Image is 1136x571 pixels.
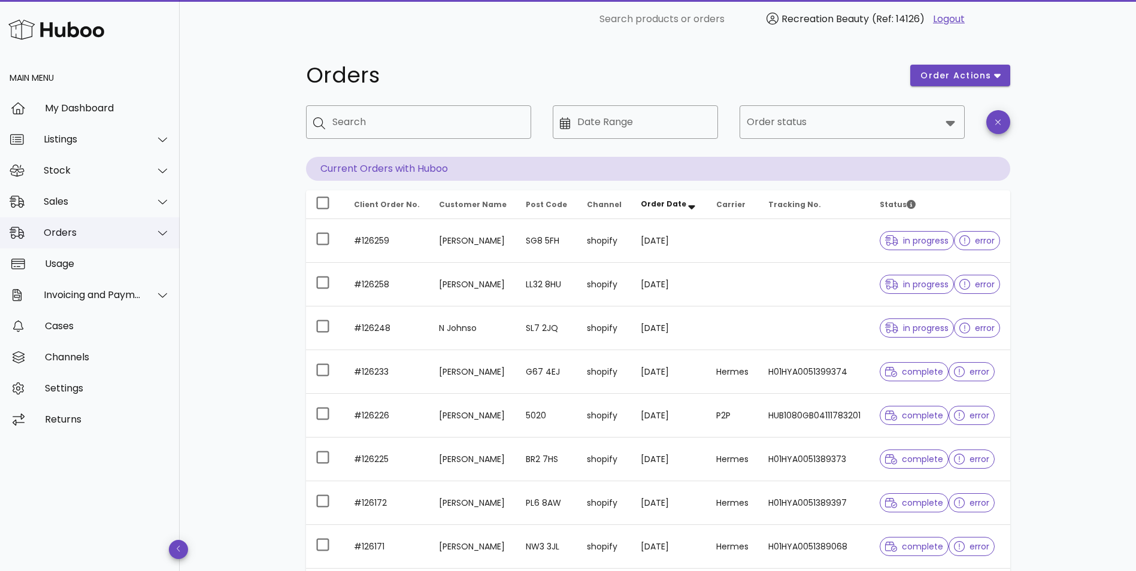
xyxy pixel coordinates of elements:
td: [PERSON_NAME] [429,394,516,438]
span: in progress [885,324,949,332]
span: error [954,367,989,376]
td: [DATE] [631,481,707,525]
td: Hermes [707,350,758,394]
span: Channel [587,199,622,209]
td: #126225 [344,438,429,481]
div: Usage [45,258,170,269]
div: Channels [45,351,170,363]
td: shopify [577,481,631,525]
th: Status [870,190,1010,219]
div: Invoicing and Payments [44,289,141,300]
div: Returns [45,414,170,425]
td: [PERSON_NAME] [429,438,516,481]
td: [DATE] [631,219,707,263]
td: #126172 [344,481,429,525]
td: H01HYA0051389068 [759,525,871,569]
td: NW3 3JL [516,525,577,569]
td: [DATE] [631,263,707,306]
td: BR2 7HS [516,438,577,481]
td: shopify [577,394,631,438]
td: [PERSON_NAME] [429,525,516,569]
th: Order Date: Sorted descending. Activate to remove sorting. [631,190,707,219]
td: SG8 5FH [516,219,577,263]
span: error [959,280,995,288]
a: Logout [933,12,965,26]
span: Recreation Beauty [781,12,869,26]
button: order actions [910,65,1010,86]
td: shopify [577,306,631,350]
td: [DATE] [631,438,707,481]
td: #126171 [344,525,429,569]
td: H01HYA0051399374 [759,350,871,394]
div: My Dashboard [45,102,170,114]
th: Carrier [707,190,758,219]
th: Customer Name [429,190,516,219]
td: LL32 8HU [516,263,577,306]
span: in progress [885,236,949,245]
td: [DATE] [631,306,707,350]
td: PL6 8AW [516,481,577,525]
div: Stock [44,165,141,176]
span: Status [880,199,916,209]
td: #126259 [344,219,429,263]
td: Hermes [707,525,758,569]
span: Customer Name [439,199,507,209]
img: Huboo Logo [8,17,104,42]
td: Hermes [707,481,758,525]
td: #126233 [344,350,429,394]
div: Settings [45,382,170,394]
td: [PERSON_NAME] [429,219,516,263]
td: [PERSON_NAME] [429,481,516,525]
td: [PERSON_NAME] [429,263,516,306]
span: complete [885,411,943,420]
td: H01HYA0051389373 [759,438,871,481]
td: #126226 [344,394,429,438]
td: G67 4EJ [516,350,577,394]
td: shopify [577,263,631,306]
div: Listings [44,133,141,145]
td: [DATE] [631,525,707,569]
span: Tracking No. [768,199,821,209]
h1: Orders [306,65,896,86]
td: [PERSON_NAME] [429,350,516,394]
div: Order status [740,105,965,139]
td: #126248 [344,306,429,350]
p: Current Orders with Huboo [306,157,1010,181]
span: Carrier [716,199,746,209]
td: shopify [577,219,631,263]
span: complete [885,499,943,507]
span: in progress [885,280,949,288]
td: N Johnso [429,306,516,350]
td: shopify [577,438,631,481]
div: Sales [44,196,141,207]
td: 5020 [516,394,577,438]
span: Post Code [526,199,567,209]
div: Cases [45,320,170,332]
td: HUB1080GB04111783201 [759,394,871,438]
span: complete [885,542,943,551]
th: Post Code [516,190,577,219]
td: [DATE] [631,350,707,394]
span: error [954,411,989,420]
span: Order Date [641,199,686,209]
td: Hermes [707,438,758,481]
span: complete [885,455,943,463]
td: SL7 2JQ [516,306,577,350]
td: #126258 [344,263,429,306]
div: Orders [44,227,141,238]
span: (Ref: 14126) [872,12,925,26]
span: error [954,455,989,463]
th: Client Order No. [344,190,429,219]
span: Client Order No. [354,199,420,209]
th: Channel [577,190,631,219]
span: complete [885,367,943,376]
span: error [954,499,989,507]
td: shopify [577,350,631,394]
td: [DATE] [631,394,707,438]
span: error [959,236,995,245]
th: Tracking No. [759,190,871,219]
td: shopify [577,525,631,569]
span: order actions [920,69,992,82]
span: error [954,542,989,551]
span: error [959,324,995,332]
